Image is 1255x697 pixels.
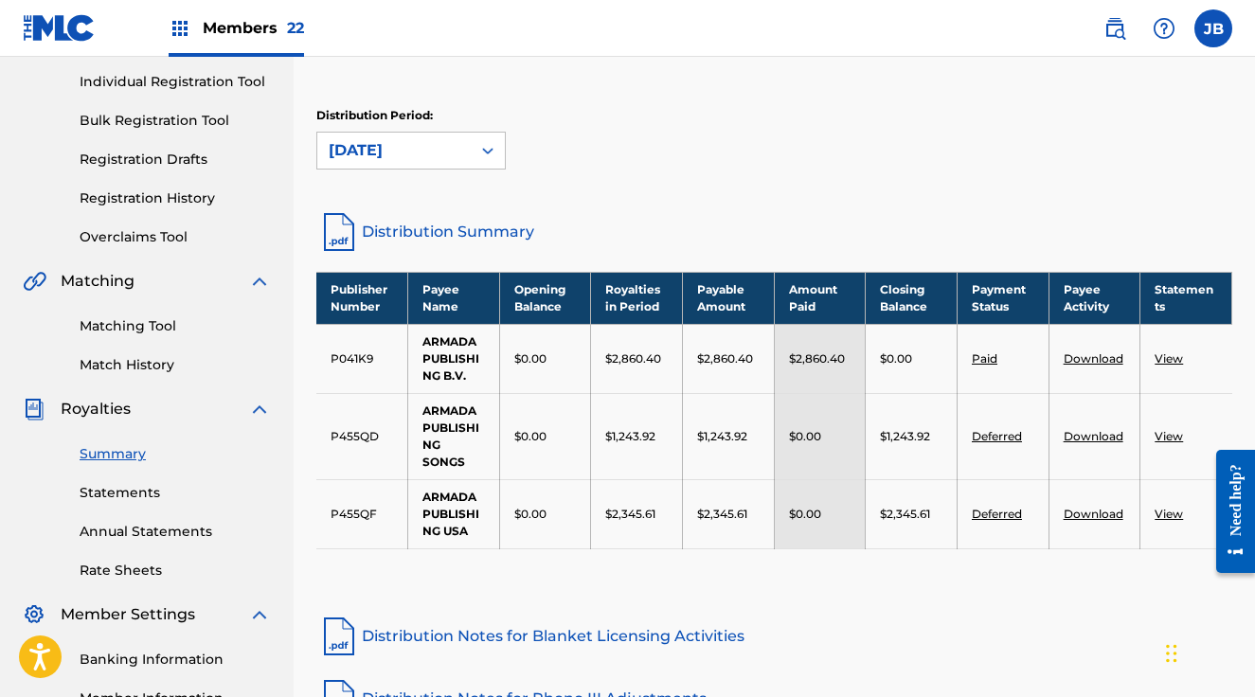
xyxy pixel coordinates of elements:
[80,650,271,670] a: Banking Information
[23,398,45,420] img: Royalties
[408,479,500,548] td: ARMADA PUBLISHING USA
[880,428,930,445] p: $1,243.92
[61,398,131,420] span: Royalties
[605,506,655,523] p: $2,345.61
[80,483,271,503] a: Statements
[80,227,271,247] a: Overclaims Tool
[972,507,1022,521] a: Deferred
[408,272,500,324] th: Payee Name
[605,428,655,445] p: $1,243.92
[1153,17,1175,40] img: help
[248,270,271,293] img: expand
[61,603,195,626] span: Member Settings
[23,14,96,42] img: MLC Logo
[23,603,45,626] img: Member Settings
[774,272,866,324] th: Amount Paid
[789,506,821,523] p: $0.00
[1049,272,1140,324] th: Payee Activity
[880,506,930,523] p: $2,345.61
[80,316,271,336] a: Matching Tool
[1202,435,1255,587] iframe: Resource Center
[408,393,500,479] td: ARMADA PUBLISHING SONGS
[80,355,271,375] a: Match History
[499,272,591,324] th: Opening Balance
[169,17,191,40] img: Top Rightsholders
[316,209,362,255] img: distribution-summary-pdf
[1155,429,1183,443] a: View
[287,19,304,37] span: 22
[80,111,271,131] a: Bulk Registration Tool
[1064,429,1123,443] a: Download
[80,444,271,464] a: Summary
[1103,17,1126,40] img: search
[23,270,46,293] img: Matching
[683,272,775,324] th: Payable Amount
[316,107,506,124] p: Distribution Period:
[1096,9,1134,47] a: Public Search
[605,350,661,367] p: $2,860.40
[789,350,845,367] p: $2,860.40
[80,72,271,92] a: Individual Registration Tool
[1166,625,1177,682] div: Drag
[316,209,1232,255] a: Distribution Summary
[514,350,547,367] p: $0.00
[880,350,912,367] p: $0.00
[316,614,1232,659] a: Distribution Notes for Blanket Licensing Activities
[80,561,271,581] a: Rate Sheets
[1194,9,1232,47] div: User Menu
[80,522,271,542] a: Annual Statements
[1155,507,1183,521] a: View
[697,506,747,523] p: $2,345.61
[1145,9,1183,47] div: Help
[972,429,1022,443] a: Deferred
[316,479,408,548] td: P455QF
[316,272,408,324] th: Publisher Number
[514,506,547,523] p: $0.00
[1160,606,1255,697] iframe: Chat Widget
[1155,351,1183,366] a: View
[866,272,958,324] th: Closing Balance
[316,614,362,659] img: pdf
[789,428,821,445] p: $0.00
[316,324,408,393] td: P041K9
[80,188,271,208] a: Registration History
[514,428,547,445] p: $0.00
[248,398,271,420] img: expand
[591,272,683,324] th: Royalties in Period
[203,17,304,39] span: Members
[248,603,271,626] img: expand
[329,139,459,162] div: [DATE]
[697,428,747,445] p: $1,243.92
[80,150,271,170] a: Registration Drafts
[1064,351,1123,366] a: Download
[408,324,500,393] td: ARMADA PUBLISHING B.V.
[697,350,753,367] p: $2,860.40
[316,393,408,479] td: P455QD
[972,351,997,366] a: Paid
[957,272,1049,324] th: Payment Status
[61,270,134,293] span: Matching
[1064,507,1123,521] a: Download
[1140,272,1232,324] th: Statements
